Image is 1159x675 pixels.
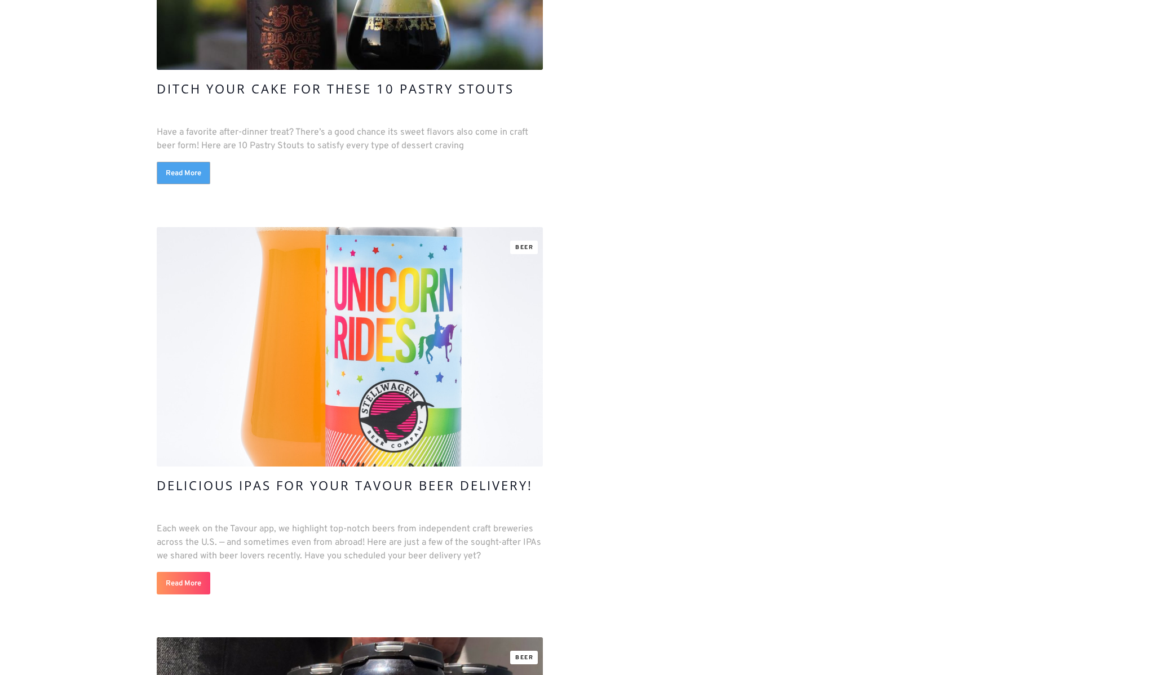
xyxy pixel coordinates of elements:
a: Beer [510,241,538,254]
p: Each week on the Tavour app, we highlight top-notch beers from independent craft breweries across... [157,522,543,563]
h4: Ditch your Cake for these 10 Pastry Stouts [157,81,514,96]
h4: Delicious IPAs for Your Tavour Beer Delivery! [157,477,533,493]
a: Read More [157,572,210,594]
a: Ditch your Cake for these 10 Pastry Stouts [157,81,514,114]
a: Beer [510,651,538,664]
p: Have a favorite after-dinner treat? There’s a good chance its sweet flavors also come in craft be... [157,126,543,153]
a: Delicious IPAs for Your Tavour Beer Delivery! [157,477,533,511]
a: Read More [157,162,210,184]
